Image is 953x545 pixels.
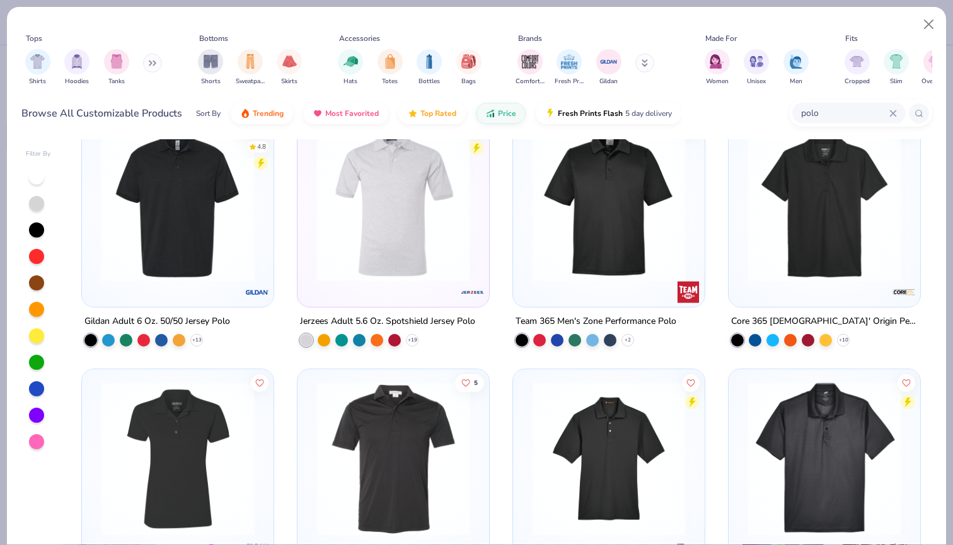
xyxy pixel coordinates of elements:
div: filter for Slim [884,49,909,86]
img: 58f3562e-1865-49f9-a059-47c567f7ec2e [95,128,261,282]
img: Skirts Image [282,54,297,69]
img: Team 365 logo [676,280,701,305]
div: Gildan Adult 6 Oz. 50/50 Jersey Polo [84,314,230,330]
img: Shorts Image [204,54,218,69]
button: filter button [921,49,950,86]
img: Gildan Image [599,52,618,71]
span: + 10 [838,336,848,344]
span: Price [498,108,516,118]
img: d5ea0c4d-a135-4005-9cae-ff9a03ab535a [95,382,261,536]
div: filter for Gildan [596,49,621,86]
button: Fresh Prints Flash5 day delivery [536,103,681,124]
img: Totes Image [383,54,397,69]
button: filter button [596,49,621,86]
button: Price [476,103,526,124]
button: filter button [555,49,584,86]
div: filter for Unisex [744,49,769,86]
span: Most Favorited [325,108,379,118]
div: Browse All Customizable Products [21,106,182,121]
div: filter for Bottles [417,49,442,86]
img: Gildan logo [245,280,270,305]
div: Tops [26,33,42,44]
img: 887ec41e-5a07-4b1b-a874-1a2274378c51 [310,128,477,282]
button: filter button [338,49,363,86]
img: TopRated.gif [408,108,418,118]
div: filter for Totes [378,49,403,86]
span: Hoodies [65,77,89,86]
div: filter for Shorts [198,49,223,86]
img: 4e4a0f83-4d9c-4a40-9022-6156f6c3fad7 [526,382,692,536]
span: 5 day delivery [625,106,672,121]
img: 8e2bd841-e4e9-4593-a0fd-0b5ea633da3f [526,128,692,282]
img: Unisex Image [749,54,764,69]
div: filter for Tanks [104,49,129,86]
img: 5c3ea3fa-94b6-447a-8d91-efc521993f5f [691,382,858,536]
button: filter button [845,49,870,86]
button: Close [917,13,941,37]
div: Accessories [339,33,380,44]
div: Team 365 Men's Zone Performance Polo [516,314,676,330]
button: filter button [198,49,223,86]
button: filter button [25,49,50,86]
div: filter for Bags [456,49,482,86]
button: filter button [744,49,769,86]
button: filter button [783,49,809,86]
span: Trending [253,108,284,118]
div: Made For [705,33,737,44]
div: filter for Oversized [921,49,950,86]
button: Top Rated [398,103,466,124]
div: filter for Comfort Colors [516,49,545,86]
div: 4.8 [258,142,267,151]
img: a6d36bd1-69d7-43f9-a0f0-2256fa97eaec [310,382,477,536]
img: c97cad69-f887-4d49-8b79-01c5442a5363 [477,128,643,282]
span: Shorts [201,77,221,86]
button: filter button [236,49,265,86]
div: filter for Skirts [277,49,302,86]
div: filter for Hoodies [64,49,90,86]
button: Like [682,374,700,391]
span: Women [706,77,729,86]
span: + 19 [408,336,417,344]
img: Comfort Colors Image [521,52,540,71]
div: filter for Shirts [25,49,50,86]
span: Cropped [845,77,870,86]
img: Cropped Image [850,54,864,69]
img: Men Image [789,54,803,69]
img: Hoodies Image [70,54,84,69]
img: Women Image [710,54,724,69]
img: 82c5aa58-0416-4de6-bc85-ab98125b9cb6 [691,128,858,282]
input: Try "T-Shirt" [800,106,889,120]
span: Hats [344,77,357,86]
img: Bags Image [461,54,475,69]
div: filter for Women [705,49,730,86]
img: flash.gif [545,108,555,118]
button: filter button [884,49,909,86]
div: Filter By [26,149,51,159]
span: Slim [890,77,903,86]
span: Oversized [921,77,950,86]
span: Shirts [29,77,46,86]
button: filter button [378,49,403,86]
span: + 13 [192,336,202,344]
span: Gildan [599,77,618,86]
div: Brands [518,33,542,44]
div: filter for Sweatpants [236,49,265,86]
button: filter button [516,49,545,86]
div: Fits [845,33,858,44]
img: Core 365 logo [891,280,916,305]
img: trending.gif [240,108,250,118]
button: Most Favorited [303,103,388,124]
span: Men [790,77,802,86]
span: Comfort Colors [516,77,545,86]
span: Totes [382,77,398,86]
span: Tanks [108,77,125,86]
img: Oversized Image [928,54,943,69]
div: Bottoms [199,33,228,44]
span: + 2 [625,336,631,344]
span: Bottles [419,77,440,86]
button: Like [898,374,915,391]
button: Trending [231,103,293,124]
button: filter button [64,49,90,86]
button: filter button [104,49,129,86]
span: 5 [474,379,478,386]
